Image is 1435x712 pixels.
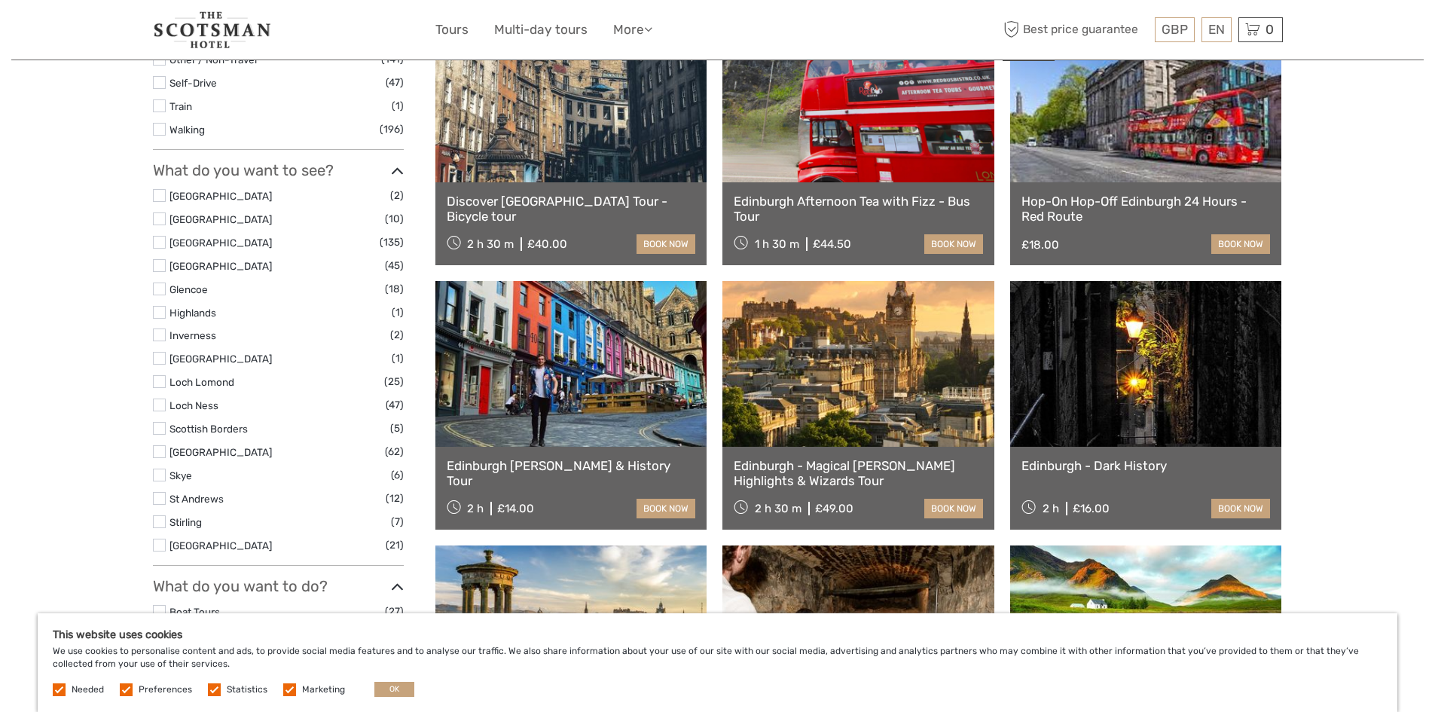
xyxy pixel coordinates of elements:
h3: What do you want to see? [153,161,404,179]
span: GBP [1162,22,1188,37]
a: Edinburgh - Magical [PERSON_NAME] Highlights & Wizards Tour [734,458,983,489]
span: (45) [385,257,404,274]
div: £40.00 [527,237,567,251]
button: Open LiveChat chat widget [173,23,191,41]
div: £49.00 [815,502,853,515]
div: We use cookies to personalise content and ads, to provide social media features and to analyse ou... [38,613,1397,712]
a: [GEOGRAPHIC_DATA] [169,213,272,225]
img: 681-f48ba2bd-dfbf-4b64-890c-b5e5c75d9d66_logo_small.jpg [153,11,272,48]
a: Discover [GEOGRAPHIC_DATA] Tour - Bicycle tour [447,194,696,225]
span: (10) [385,210,404,228]
span: (6) [391,466,404,484]
span: (18) [385,280,404,298]
a: book now [924,234,983,254]
a: Train [169,100,192,112]
div: £44.50 [813,237,851,251]
a: Self-Drive [169,77,217,89]
span: (47) [386,74,404,91]
a: [GEOGRAPHIC_DATA] [169,190,272,202]
a: Glencoe [169,283,208,295]
a: Loch Lomond [169,376,234,388]
a: More [613,19,652,41]
span: (27) [385,603,404,620]
span: (1) [392,304,404,321]
span: (12) [386,490,404,507]
a: St Andrews [169,493,224,505]
a: Stirling [169,516,202,528]
h5: This website uses cookies [53,628,1382,641]
label: Needed [72,683,104,696]
span: (2) [390,326,404,344]
a: [GEOGRAPHIC_DATA] [169,353,272,365]
span: 2 h 30 m [755,502,801,515]
a: Inverness [169,329,216,341]
span: 1 h 30 m [755,237,799,251]
h3: What do you want to do? [153,577,404,595]
div: £16.00 [1073,502,1110,515]
a: Scottish Borders [169,423,248,435]
span: (196) [380,121,404,138]
div: £18.00 [1021,238,1059,252]
p: We're away right now. Please check back later! [21,26,170,38]
a: Edinburgh Afternoon Tea with Fizz - Bus Tour [734,194,983,225]
span: (1) [392,97,404,115]
button: OK [374,682,414,697]
span: (2) [390,187,404,204]
span: (25) [384,373,404,390]
span: (21) [386,536,404,554]
span: 2 h [467,502,484,515]
span: Best price guarantee [1000,17,1151,42]
span: 2 h [1043,502,1059,515]
a: [GEOGRAPHIC_DATA] [169,446,272,458]
a: Edinburgh [PERSON_NAME] & History Tour [447,458,696,489]
a: Boat Tours [169,606,220,618]
span: 2 h 30 m [467,237,514,251]
a: Tours [435,19,469,41]
a: book now [637,499,695,518]
div: EN [1201,17,1232,42]
label: Statistics [227,683,267,696]
a: Other / Non-Travel [169,53,257,66]
a: [GEOGRAPHIC_DATA] [169,260,272,272]
a: book now [1211,499,1270,518]
a: Edinburgh - Dark History [1021,458,1271,473]
a: Multi-day tours [494,19,588,41]
a: Walking [169,124,205,136]
a: [GEOGRAPHIC_DATA] [169,539,272,552]
span: (5) [390,420,404,437]
div: £14.00 [497,502,534,515]
a: [GEOGRAPHIC_DATA] [169,237,272,249]
span: 0 [1263,22,1276,37]
span: (7) [391,513,404,530]
span: (1) [392,350,404,367]
a: Skye [169,469,192,481]
a: book now [924,499,983,518]
a: book now [1211,234,1270,254]
label: Preferences [139,683,192,696]
span: (47) [386,396,404,414]
a: book now [637,234,695,254]
span: (135) [380,234,404,251]
a: Hop-On Hop-Off Edinburgh 24 Hours - Red Route [1021,194,1271,225]
a: Highlands [169,307,216,319]
a: Loch Ness [169,399,218,411]
label: Marketing [302,683,345,696]
span: (62) [385,443,404,460]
